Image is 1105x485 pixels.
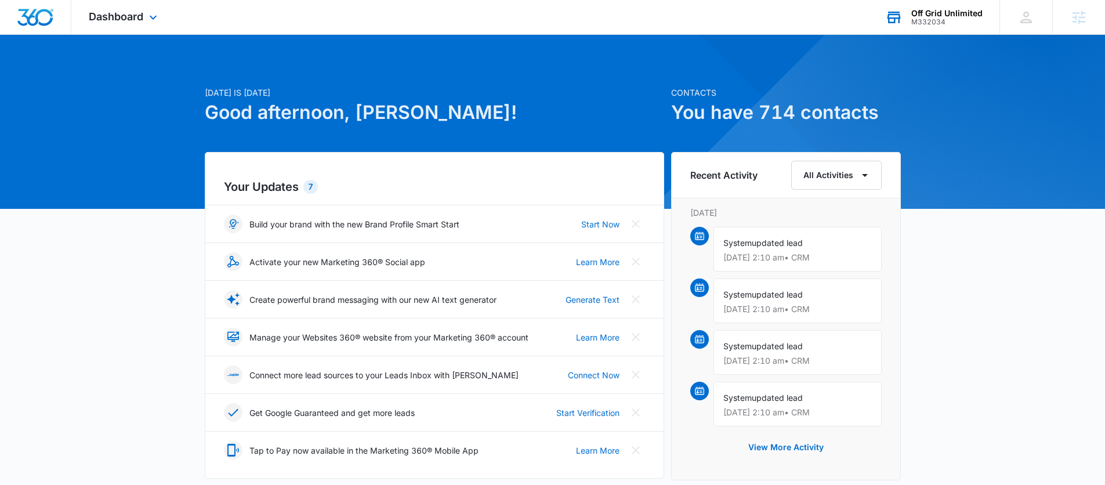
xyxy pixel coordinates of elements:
[626,215,645,233] button: Close
[737,433,835,461] button: View More Activity
[723,341,752,351] span: System
[249,369,519,381] p: Connect more lead sources to your Leads Inbox with [PERSON_NAME]
[249,331,528,343] p: Manage your Websites 360® website from your Marketing 360® account
[723,289,752,299] span: System
[723,254,872,262] p: [DATE] 2:10 am • CRM
[690,207,882,219] p: [DATE]
[723,393,752,403] span: System
[576,331,619,343] a: Learn More
[752,393,803,403] span: updated lead
[626,328,645,346] button: Close
[626,365,645,384] button: Close
[752,289,803,299] span: updated lead
[791,161,882,190] button: All Activities
[723,305,872,313] p: [DATE] 2:10 am • CRM
[723,238,752,248] span: System
[671,86,901,99] p: Contacts
[89,10,143,23] span: Dashboard
[911,18,983,26] div: account id
[581,218,619,230] a: Start Now
[568,369,619,381] a: Connect Now
[249,294,497,306] p: Create powerful brand messaging with our new AI text generator
[671,99,901,126] h1: You have 714 contacts
[249,218,459,230] p: Build your brand with the new Brand Profile Smart Start
[626,403,645,422] button: Close
[752,341,803,351] span: updated lead
[690,168,758,182] h6: Recent Activity
[911,9,983,18] div: account name
[576,256,619,268] a: Learn More
[723,408,872,417] p: [DATE] 2:10 am • CRM
[205,86,664,99] p: [DATE] is [DATE]
[556,407,619,419] a: Start Verification
[224,178,645,196] h2: Your Updates
[566,294,619,306] a: Generate Text
[576,444,619,457] a: Learn More
[626,252,645,271] button: Close
[249,256,425,268] p: Activate your new Marketing 360® Social app
[249,407,415,419] p: Get Google Guaranteed and get more leads
[303,180,318,194] div: 7
[249,444,479,457] p: Tap to Pay now available in the Marketing 360® Mobile App
[723,357,872,365] p: [DATE] 2:10 am • CRM
[626,441,645,459] button: Close
[752,238,803,248] span: updated lead
[626,290,645,309] button: Close
[205,99,664,126] h1: Good afternoon, [PERSON_NAME]!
